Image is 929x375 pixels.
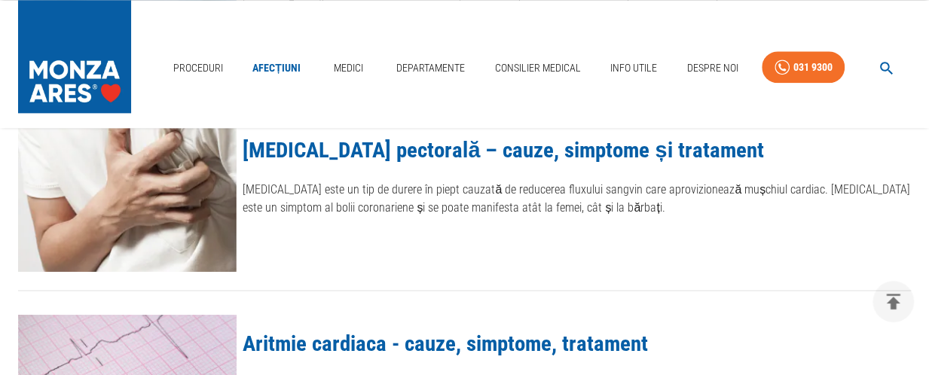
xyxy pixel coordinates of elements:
[167,53,229,84] a: Proceduri
[243,181,911,217] p: [MEDICAL_DATA] este un tip de durere în piept cauzată de reducerea fluxului sangvin care aprovizi...
[390,53,471,84] a: Departamente
[246,53,307,84] a: Afecțiuni
[324,53,372,84] a: Medici
[681,53,744,84] a: Despre Noi
[872,281,914,322] button: delete
[604,53,663,84] a: Info Utile
[489,53,587,84] a: Consilier Medical
[18,121,237,272] img: Angina pectorală – cauze, simptome și tratament
[243,137,763,163] a: [MEDICAL_DATA] pectorală – cauze, simptome și tratament
[793,58,832,77] div: 031 9300
[243,331,648,356] a: Aritmie cardiaca - cauze, simptome, tratament
[762,51,845,84] a: 031 9300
